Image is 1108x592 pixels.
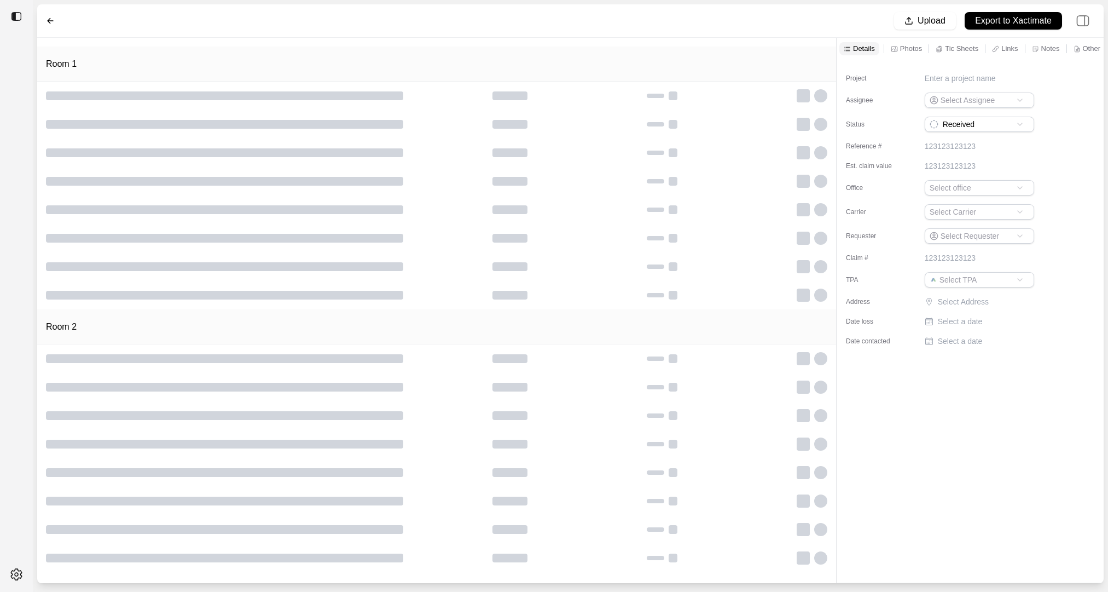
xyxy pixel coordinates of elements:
p: Tic Sheets [945,44,978,53]
label: TPA [846,275,901,284]
p: Select a date [938,316,983,327]
h1: Room 2 [46,320,77,334]
p: Links [1001,44,1018,53]
img: right-panel.svg [1071,9,1095,33]
p: Notes [1041,44,1060,53]
p: Select Address [938,296,1036,307]
label: Assignee [846,96,901,105]
label: Claim # [846,254,901,262]
label: Status [846,120,901,129]
p: Export to Xactimate [975,15,1052,27]
label: Carrier [846,208,901,216]
p: 123123123123 [925,160,976,171]
label: Office [846,183,901,192]
p: Photos [900,44,922,53]
label: Est. claim value [846,162,901,170]
p: Enter a project name [925,73,996,84]
p: Other [1083,44,1101,53]
button: Export to Xactimate [965,12,1062,30]
p: Details [853,44,875,53]
p: Select a date [938,336,983,347]
h1: Room 1 [46,58,77,71]
p: Upload [918,15,945,27]
label: Project [846,74,901,83]
label: Date contacted [846,337,901,346]
label: Date loss [846,317,901,326]
p: 123123123123 [925,252,976,263]
button: Upload [894,12,956,30]
label: Requester [846,232,901,240]
label: Reference # [846,142,901,151]
label: Address [846,297,901,306]
p: 123123123123 [925,141,976,152]
img: toggle sidebar [11,11,22,22]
